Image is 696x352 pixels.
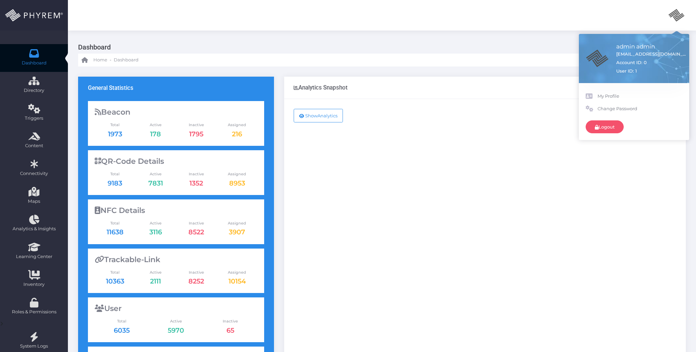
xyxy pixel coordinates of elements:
span: Inactive [203,318,257,324]
span: Assigned [217,171,257,177]
a: 1795 [189,130,203,138]
a: 9183 [108,179,122,187]
div: Beacon [95,108,257,117]
span: My Profile [598,93,682,100]
a: 3116 [149,228,162,236]
span: Assigned [217,270,257,275]
span: Total [95,270,135,275]
a: 7831 [148,179,163,187]
a: 6035 [114,326,130,334]
span: Maps [28,198,40,205]
a: Home [81,54,107,66]
a: 2111 [150,277,161,285]
span: Total [95,122,135,128]
a: 8522 [188,228,204,236]
span: Inventory [4,281,63,288]
a: Change Password [586,102,682,115]
a: [EMAIL_ADDRESS][DOMAIN_NAME] [616,51,688,58]
span: Roles & Permissions [4,309,63,315]
div: Trackable-Link [95,255,257,264]
div: Account ID: 0 [616,59,647,66]
h3: General Statistics [88,84,133,91]
span: Assigned [217,220,257,226]
div: Analytics Snapshot [294,84,348,91]
span: Learning Center [4,253,63,260]
div: User ID: 1 [616,68,688,75]
a: My Profile [586,90,682,103]
span: System Logs [4,343,63,350]
a: 3907 [229,228,245,236]
a: 1973 [108,130,122,138]
span: Home [93,57,107,63]
a: 11638 [107,228,124,236]
span: Inactive [176,270,217,275]
a: 5970 [168,326,184,334]
span: Dashboard [114,57,139,63]
span: Triggers [4,115,63,122]
span: Change Password [598,105,682,112]
span: Active [135,270,176,275]
a: 8953 [229,179,245,187]
a: 10154 [228,277,246,285]
a: 1352 [189,179,203,187]
span: Inactive [176,220,217,226]
span: Content [4,142,63,149]
span: Show [305,113,317,118]
span: Directory [4,87,63,94]
a: 178 [150,130,161,138]
div: NFC Details [95,206,257,215]
span: Active [135,122,176,128]
span: Analytics & Insights [4,226,63,232]
span: admin admin [616,42,688,51]
span: Assigned [217,122,257,128]
a: Dashboard [114,54,139,66]
span: Inactive [176,122,217,128]
span: Total [95,318,149,324]
a: 216 [232,130,242,138]
a: 65 [226,326,234,334]
a: 10363 [106,277,124,285]
div: User [95,304,257,313]
span: Inactive [176,171,217,177]
span: Active [135,220,176,226]
span: Dashboard [22,60,47,66]
button: ShowAnalytics [294,109,343,122]
a: Logout [586,120,624,133]
li: - [109,57,112,63]
span: Active [135,171,176,177]
a: 8252 [188,277,204,285]
h3: Dashboard [78,41,681,54]
div: QR-Code Details [95,157,257,166]
span: Total [95,220,135,226]
span: Total [95,171,135,177]
span: Connectivity [4,170,63,177]
span: Active [149,318,203,324]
